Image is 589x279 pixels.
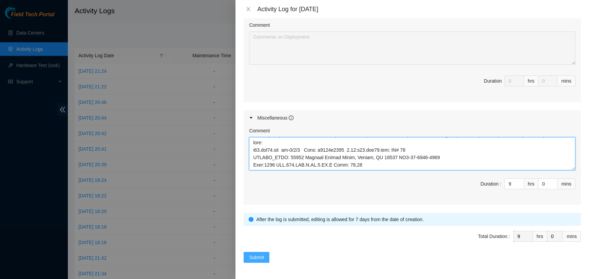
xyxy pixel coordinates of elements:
[249,31,575,65] textarea: Comment
[557,76,575,86] div: mins
[478,233,510,240] div: Total Duration :
[563,231,581,242] div: mins
[244,6,253,13] button: Close
[256,216,576,223] div: After the log is submitted, editing is allowed for 7 days from the date of creation.
[246,6,251,12] span: close
[484,77,502,85] div: Duration
[524,76,538,86] div: hrs
[524,178,538,189] div: hrs
[244,110,581,126] div: Miscellaneous info-circle
[289,115,293,120] span: info-circle
[249,217,253,222] span: info-circle
[249,116,253,120] span: caret-right
[249,21,270,29] label: Comment
[244,252,269,263] button: Submit
[533,231,547,242] div: hrs
[249,127,270,134] label: Comment
[249,137,575,170] textarea: Comment
[257,5,581,13] div: Activity Log for [DATE]
[249,254,264,261] span: Submit
[480,180,501,188] div: Duration :
[557,178,575,189] div: mins
[257,114,293,122] div: Miscellaneous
